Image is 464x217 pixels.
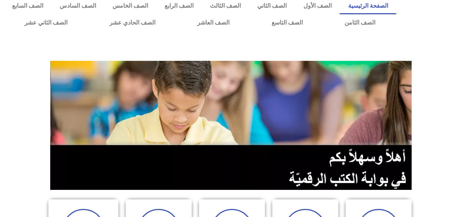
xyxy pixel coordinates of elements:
a: الصف التاسع [250,14,323,31]
a: الصف الثاني عشر [4,14,88,31]
a: الصف الحادي عشر [89,14,176,31]
a: الصف العاشر [176,14,250,31]
a: الصف الثامن [324,14,396,31]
